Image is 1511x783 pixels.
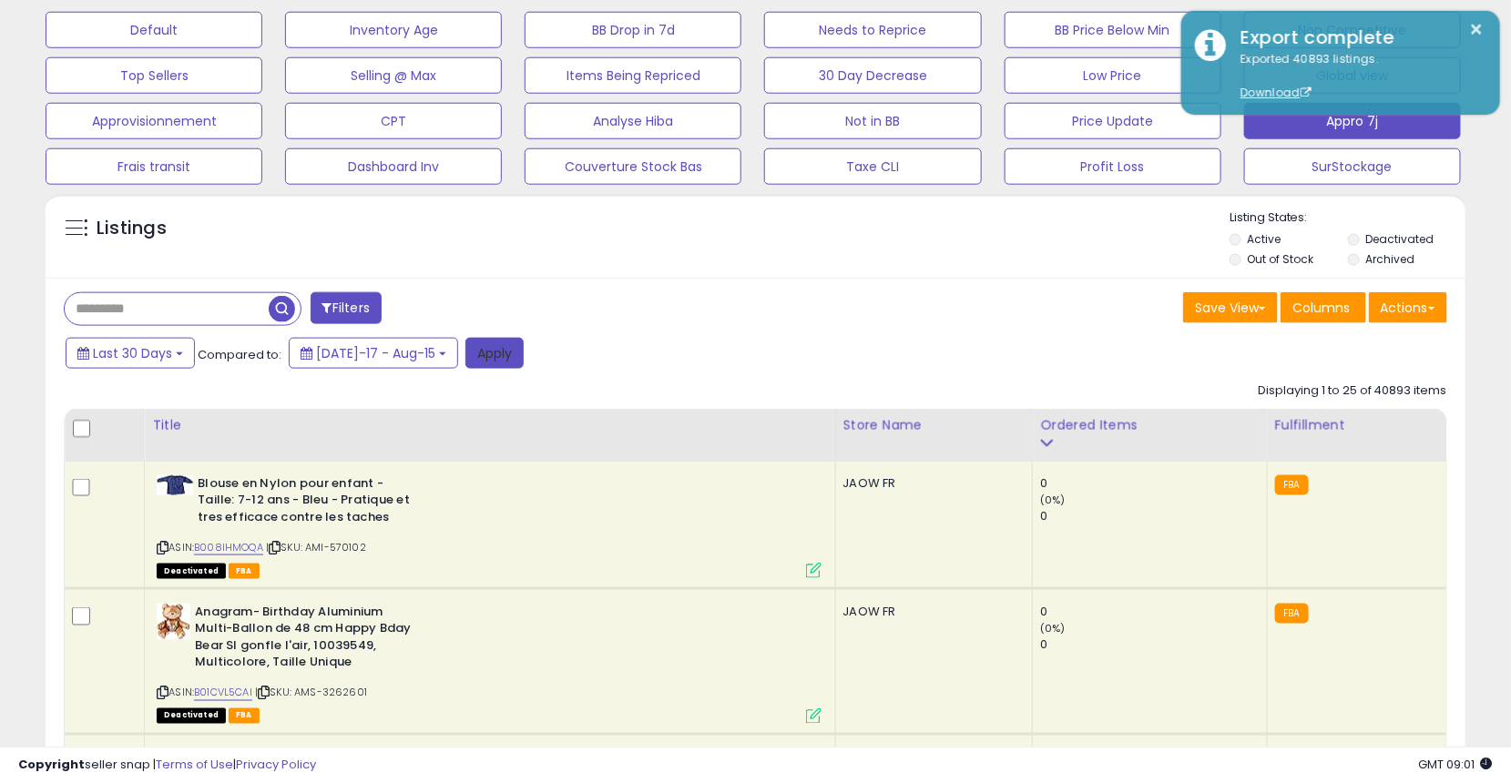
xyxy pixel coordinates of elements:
[843,604,1019,620] div: JAOW FR
[1005,57,1221,94] button: Low Price
[1005,12,1221,48] button: BB Price Below Min
[525,103,741,139] button: Analyse Hiba
[1230,209,1465,227] p: Listing States:
[1005,148,1221,185] button: Profit Loss
[1227,25,1486,51] div: Export complete
[18,757,316,774] div: seller snap | |
[66,338,195,369] button: Last 30 Days
[194,686,252,701] a: B01CVL5CAI
[1040,416,1259,435] div: Ordered Items
[465,338,524,369] button: Apply
[1369,292,1447,323] button: Actions
[46,148,262,185] button: Frais transit
[157,564,226,579] span: All listings that are unavailable for purchase on Amazon for any reason other than out-of-stock
[157,604,821,722] div: ASIN:
[18,756,85,773] strong: Copyright
[764,12,981,48] button: Needs to Reprice
[1040,475,1266,492] div: 0
[764,148,981,185] button: Taxe CLI
[843,416,1026,435] div: Store Name
[1247,251,1313,267] label: Out of Stock
[46,12,262,48] button: Default
[46,103,262,139] button: Approvisionnement
[157,604,190,640] img: 514X7ImPPCL._SL40_.jpg
[255,686,367,700] span: | SKU: AMS-3262601
[316,344,435,362] span: [DATE]-17 - Aug-15
[156,756,233,773] a: Terms of Use
[1183,292,1278,323] button: Save View
[157,475,821,576] div: ASIN:
[289,338,458,369] button: [DATE]-17 - Aug-15
[229,564,260,579] span: FBA
[1470,18,1485,41] button: ×
[1275,475,1309,495] small: FBA
[152,416,827,435] div: Title
[229,708,260,724] span: FBA
[1419,756,1493,773] span: 2025-09-15 09:01 GMT
[236,756,316,773] a: Privacy Policy
[311,292,382,324] button: Filters
[157,708,226,724] span: All listings that are unavailable for purchase on Amazon for any reason other than out-of-stock
[285,103,502,139] button: CPT
[1258,382,1447,400] div: Displaying 1 to 25 of 40893 items
[46,57,262,94] button: Top Sellers
[525,12,741,48] button: BB Drop in 7d
[1040,604,1266,620] div: 0
[1227,51,1486,102] div: Exported 40893 listings.
[285,148,502,185] button: Dashboard Inv
[1040,508,1266,524] div: 0
[1040,493,1066,507] small: (0%)
[843,475,1019,492] div: JAOW FR
[93,344,172,362] span: Last 30 Days
[1040,621,1066,636] small: (0%)
[266,540,366,554] span: | SKU: AMI-570102
[1244,103,1461,139] button: Appro 7j
[1365,251,1414,267] label: Archived
[1281,292,1366,323] button: Columns
[1275,416,1440,435] div: Fulfillment
[1240,85,1312,100] a: Download
[194,540,263,555] a: B008IHMOQA
[1275,604,1309,624] small: FBA
[198,475,419,531] b: Blouse en Nylon pour enfant - Taille: 7-12 ans - Bleu - Pratique et tres efficace contre les taches
[1244,148,1461,185] button: SurStockage
[285,12,502,48] button: Inventory Age
[157,475,193,495] img: 41V5ORYzZXL._SL40_.jpg
[1247,231,1281,247] label: Active
[1040,636,1266,653] div: 0
[764,103,981,139] button: Not in BB
[764,57,981,94] button: 30 Day Decrease
[1292,299,1350,317] span: Columns
[195,604,416,676] b: Anagram- Birthday Aluminium Multi-Ballon de 48 cm Happy Bday Bear SI gonfle l'air, 10039549, Mult...
[1005,103,1221,139] button: Price Update
[198,346,281,363] span: Compared to:
[1365,231,1434,247] label: Deactivated
[525,148,741,185] button: Couverture Stock Bas
[97,216,167,241] h5: Listings
[285,57,502,94] button: Selling @ Max
[525,57,741,94] button: Items Being Repriced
